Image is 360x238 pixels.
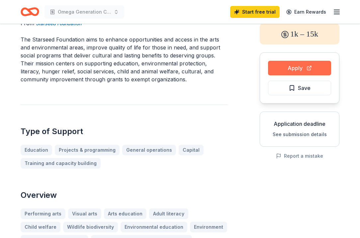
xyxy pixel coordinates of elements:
button: See submission details [273,130,327,138]
a: Education [21,145,52,155]
a: Home [21,4,39,20]
a: General operations [122,145,176,155]
span: Omega Generation Camp 2026 [58,8,111,16]
a: Start free trial [230,6,280,18]
button: Report a mistake [276,152,323,160]
button: Apply [268,61,331,75]
a: Earn Rewards [282,6,330,18]
a: Capital [179,145,204,155]
h2: Type of Support [21,126,228,137]
a: Projects & programming [55,145,120,155]
div: 1k – 15k [260,23,339,44]
h2: Overview [21,190,228,200]
span: Save [298,84,311,92]
a: Training and capacity building [21,158,101,169]
button: Omega Generation Camp 2026 [45,5,124,19]
button: Save [268,81,331,95]
p: The Starseed Foundation aims to enhance opportunities and access in the arts and environmental ar... [21,36,228,83]
div: Application deadline [265,120,334,128]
